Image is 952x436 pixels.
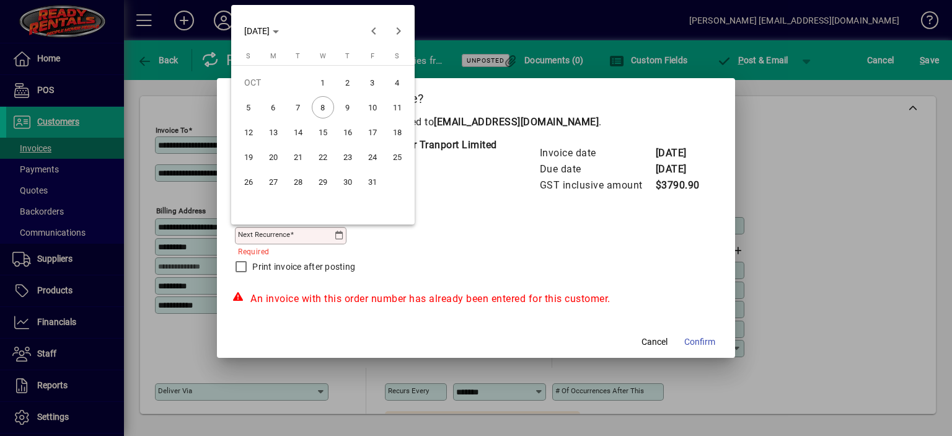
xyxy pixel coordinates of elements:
[244,26,270,36] span: [DATE]
[385,70,410,95] button: Sat Oct 04 2025
[312,71,334,94] span: 1
[386,146,408,168] span: 25
[286,95,311,120] button: Tue Oct 07 2025
[286,120,311,145] button: Tue Oct 14 2025
[312,121,334,143] span: 15
[311,70,335,95] button: Wed Oct 01 2025
[236,145,261,169] button: Sun Oct 19 2025
[237,146,260,168] span: 19
[361,171,384,193] span: 31
[312,171,334,193] span: 29
[236,120,261,145] button: Sun Oct 12 2025
[261,120,286,145] button: Mon Oct 13 2025
[237,121,260,143] span: 12
[262,121,284,143] span: 13
[385,145,410,169] button: Sat Oct 25 2025
[261,145,286,169] button: Mon Oct 20 2025
[287,121,309,143] span: 14
[386,96,408,118] span: 11
[345,52,350,60] span: T
[361,96,384,118] span: 10
[386,71,408,94] span: 4
[337,96,359,118] span: 9
[296,52,300,60] span: T
[262,146,284,168] span: 20
[261,169,286,194] button: Mon Oct 27 2025
[361,146,384,168] span: 24
[237,96,260,118] span: 5
[287,146,309,168] span: 21
[287,171,309,193] span: 28
[236,169,261,194] button: Sun Oct 26 2025
[236,95,261,120] button: Sun Oct 05 2025
[386,19,411,43] button: Next month
[236,70,311,95] td: OCT
[311,95,335,120] button: Wed Oct 08 2025
[360,70,385,95] button: Fri Oct 03 2025
[386,121,408,143] span: 18
[395,52,399,60] span: S
[361,71,384,94] span: 3
[335,95,360,120] button: Thu Oct 09 2025
[335,169,360,194] button: Thu Oct 30 2025
[385,95,410,120] button: Sat Oct 11 2025
[312,146,334,168] span: 22
[335,70,360,95] button: Thu Oct 02 2025
[335,120,360,145] button: Thu Oct 16 2025
[311,145,335,169] button: Wed Oct 22 2025
[320,52,326,60] span: W
[246,52,250,60] span: S
[337,121,359,143] span: 16
[286,169,311,194] button: Tue Oct 28 2025
[361,19,386,43] button: Previous month
[337,146,359,168] span: 23
[360,120,385,145] button: Fri Oct 17 2025
[312,96,334,118] span: 8
[337,71,359,94] span: 2
[360,169,385,194] button: Fri Oct 31 2025
[360,95,385,120] button: Fri Oct 10 2025
[286,145,311,169] button: Tue Oct 21 2025
[311,120,335,145] button: Wed Oct 15 2025
[262,96,284,118] span: 6
[311,169,335,194] button: Wed Oct 29 2025
[361,121,384,143] span: 17
[270,52,276,60] span: M
[287,96,309,118] span: 7
[385,120,410,145] button: Sat Oct 18 2025
[335,145,360,169] button: Thu Oct 23 2025
[237,171,260,193] span: 26
[360,145,385,169] button: Fri Oct 24 2025
[371,52,374,60] span: F
[239,20,284,42] button: Choose month and year
[262,171,284,193] span: 27
[261,95,286,120] button: Mon Oct 06 2025
[337,171,359,193] span: 30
